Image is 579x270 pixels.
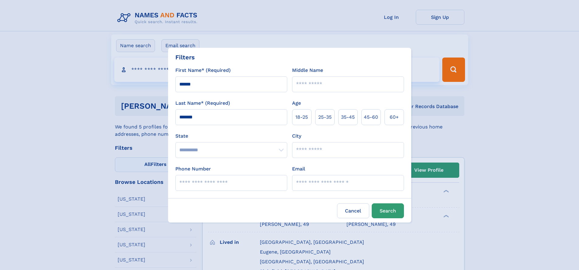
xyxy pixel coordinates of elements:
[318,114,332,121] span: 25‑35
[390,114,399,121] span: 60+
[175,100,230,107] label: Last Name* (Required)
[175,132,287,140] label: State
[175,67,231,74] label: First Name* (Required)
[337,203,369,218] label: Cancel
[292,132,301,140] label: City
[341,114,355,121] span: 35‑45
[292,100,301,107] label: Age
[175,165,211,173] label: Phone Number
[295,114,308,121] span: 18‑25
[364,114,378,121] span: 45‑60
[292,67,323,74] label: Middle Name
[175,53,195,62] div: Filters
[372,203,404,218] button: Search
[292,165,305,173] label: Email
